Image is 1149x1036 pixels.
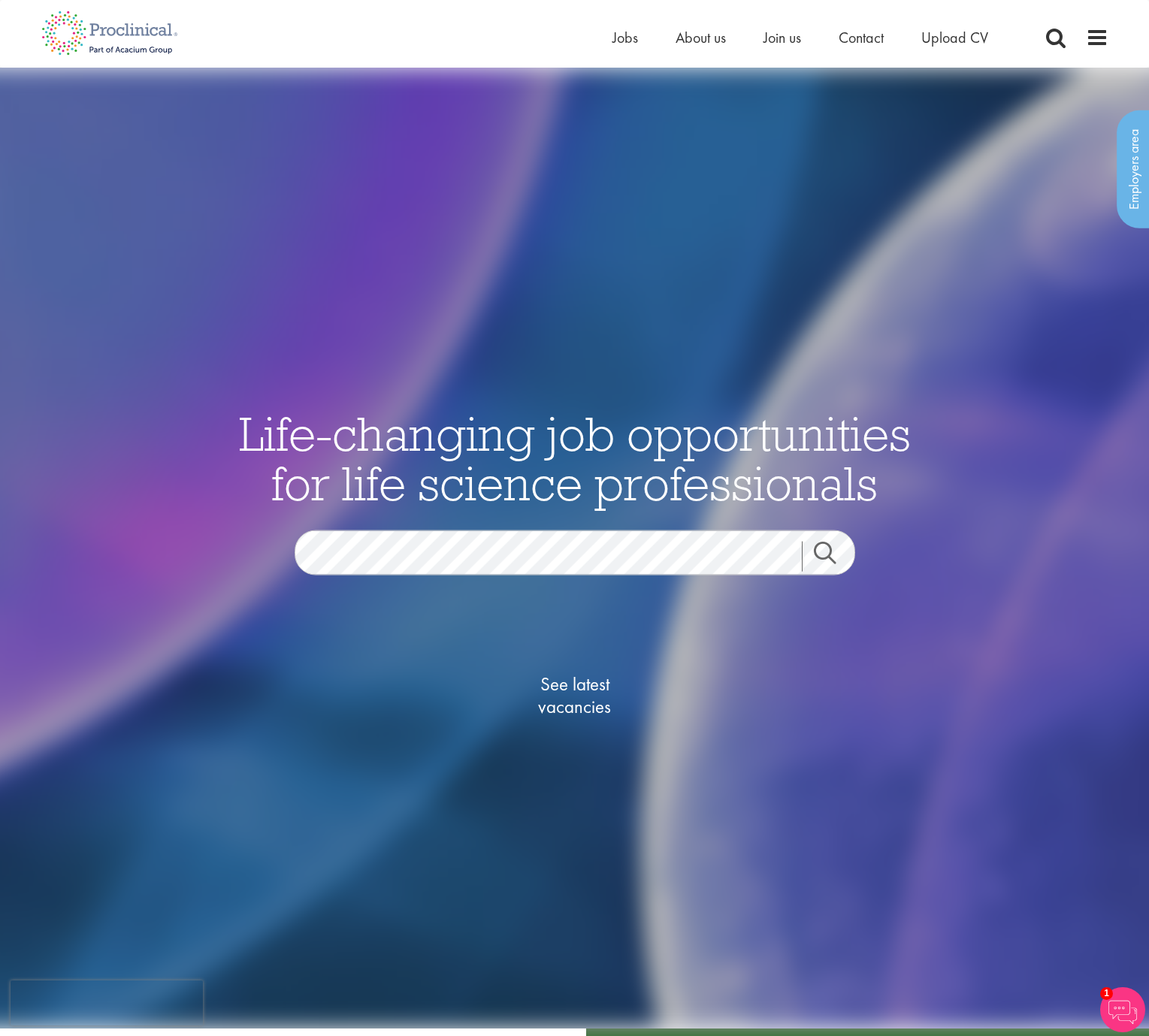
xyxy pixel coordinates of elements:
a: Job search submit button [802,542,866,572]
span: Life-changing job opportunities for life science professionals [239,403,911,513]
span: 1 [1100,987,1113,1000]
a: See latestvacancies [500,613,650,778]
a: Upload CV [921,28,988,47]
span: See latest vacancies [500,673,650,718]
a: Contact [839,28,884,47]
a: Join us [763,28,801,47]
iframe: reCAPTCHA [11,980,203,1025]
a: Jobs [612,28,638,47]
a: About us [676,28,726,47]
img: Chatbot [1100,987,1145,1032]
